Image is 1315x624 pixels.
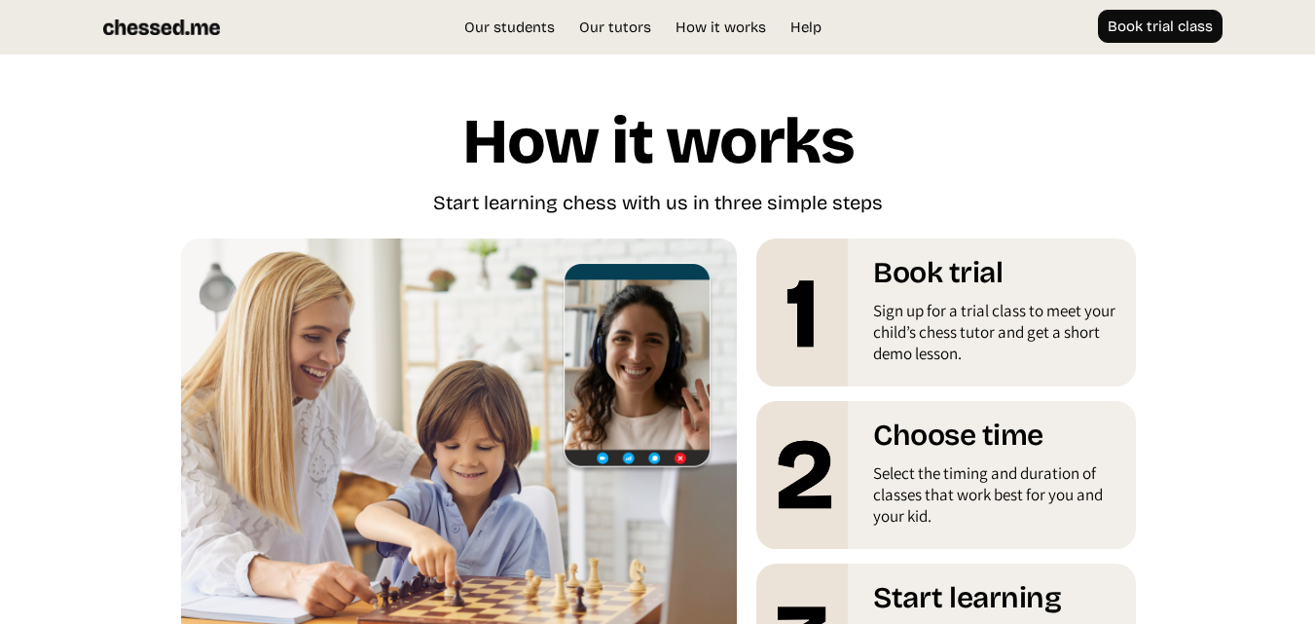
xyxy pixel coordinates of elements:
a: Our tutors [569,18,661,37]
h1: Choose time [873,418,1121,462]
div: Select the timing and duration of classes that work best for you and your kid. [873,462,1121,536]
a: How it works [666,18,776,37]
a: Our students [455,18,565,37]
a: Book trial class [1098,10,1223,43]
a: Help [781,18,831,37]
h1: How it works [461,108,854,191]
h1: Book trial [873,255,1121,300]
div: Sign up for a trial class to meet your child’s chess tutor and get a short demo lesson. [873,300,1121,374]
div: Start learning chess with us in three simple steps [433,191,883,219]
